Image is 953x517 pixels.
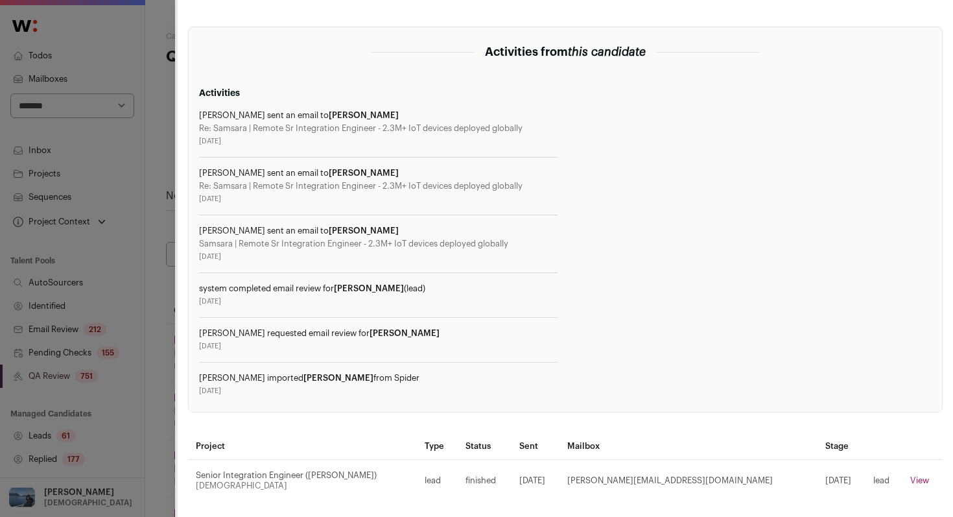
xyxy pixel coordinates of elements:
[370,329,440,337] span: [PERSON_NAME]
[865,460,902,502] td: lead
[303,374,373,382] span: [PERSON_NAME]
[199,328,558,339] div: [PERSON_NAME] requested email review for
[458,433,512,460] th: Status
[199,252,558,262] div: [DATE]
[417,460,458,502] td: lead
[199,226,558,236] div: [PERSON_NAME] sent an email to
[559,433,817,460] th: Mailbox
[199,283,558,294] div: system completed email review for (lead)
[568,46,646,58] span: this candidate
[199,123,558,134] div: Re: Samsara | Remote Sr Integration Engineer - 2.3M+ IoT devices deployed globally
[199,341,558,352] div: [DATE]
[199,194,558,204] div: [DATE]
[199,87,558,100] h3: Activities
[458,460,512,502] td: finished
[329,111,399,119] span: [PERSON_NAME]
[818,460,866,502] td: [DATE]
[199,136,558,147] div: [DATE]
[559,460,817,502] td: [PERSON_NAME][EMAIL_ADDRESS][DOMAIN_NAME]
[188,433,417,460] th: Project
[329,169,399,177] span: [PERSON_NAME]
[199,181,558,191] div: Re: Samsara | Remote Sr Integration Engineer - 2.3M+ IoT devices deployed globally
[199,239,558,249] div: Samsara | Remote Sr Integration Engineer - 2.3M+ IoT devices deployed globally
[417,433,458,460] th: Type
[512,460,560,502] td: [DATE]
[818,433,866,460] th: Stage
[334,284,404,293] span: [PERSON_NAME]
[329,226,399,235] span: [PERSON_NAME]
[199,296,558,307] div: [DATE]
[188,460,417,502] td: Senior Integration Engineer ([PERSON_NAME])
[199,386,558,396] div: [DATE]
[199,110,558,121] div: [PERSON_NAME] sent an email to
[910,476,929,485] a: View
[485,43,646,61] h2: Activities from
[196,481,409,491] div: [DEMOGRAPHIC_DATA]
[512,433,560,460] th: Sent
[199,373,558,383] div: [PERSON_NAME] imported from Spider
[199,168,558,178] div: [PERSON_NAME] sent an email to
